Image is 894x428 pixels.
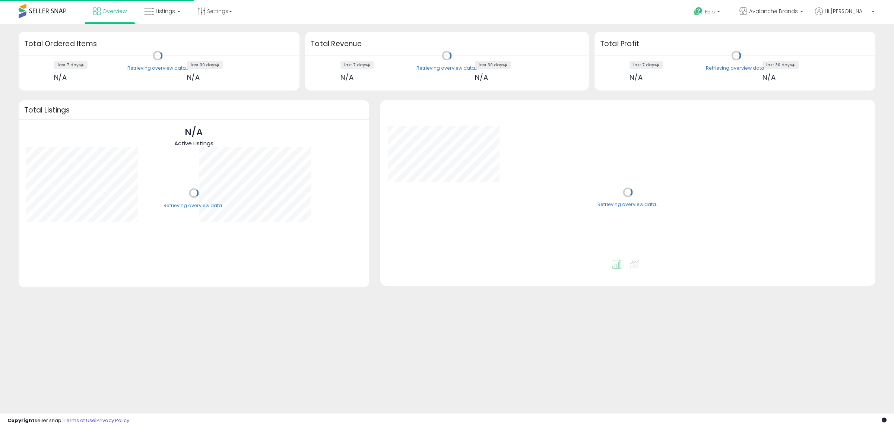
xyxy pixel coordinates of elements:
[156,7,175,15] span: Listings
[815,7,875,24] a: Hi [PERSON_NAME]
[416,65,477,72] div: Retrieving overview data..
[102,7,127,15] span: Overview
[688,1,727,24] a: Help
[825,7,869,15] span: Hi [PERSON_NAME]
[694,7,703,16] i: Get Help
[706,65,767,72] div: Retrieving overview data..
[127,65,188,72] div: Retrieving overview data..
[705,9,715,15] span: Help
[749,7,798,15] span: Avalanche Brands
[164,202,224,209] div: Retrieving overview data..
[597,202,658,208] div: Retrieving overview data..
